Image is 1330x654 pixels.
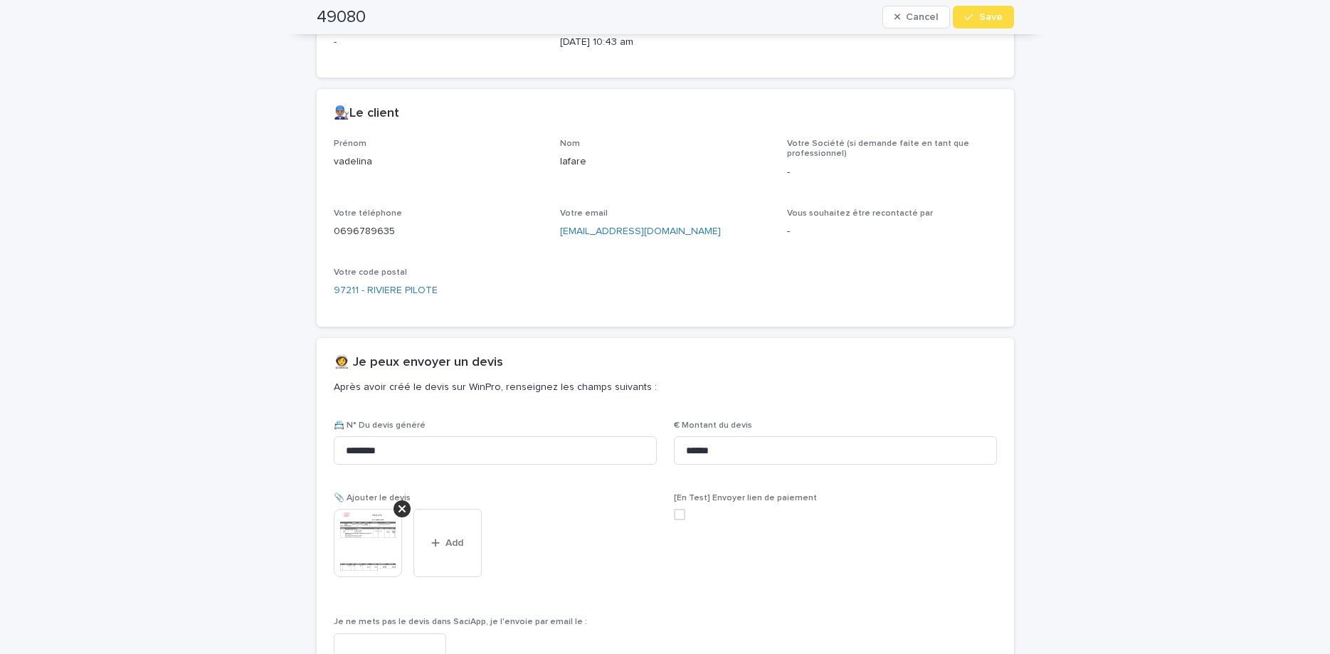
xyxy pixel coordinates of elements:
[882,6,951,28] button: Cancel
[334,355,503,371] h2: 👩‍🚀 Je peux envoyer un devis
[953,6,1013,28] button: Save
[334,154,544,169] p: vadelina
[334,283,438,298] a: 97211 - RIVIERE PILOTE
[334,618,587,626] span: Je ne mets pas le devis dans SaciApp, je l'envoie par email le :
[787,165,997,180] p: -
[560,154,770,169] p: lafare
[674,421,752,430] span: € Montant du devis
[334,106,399,122] h2: 👨🏽‍🔧Le client
[674,494,817,502] span: [En Test] Envoyer lien de paiement
[334,494,411,502] span: 📎 Ajouter le devis
[334,139,366,148] span: Prénom
[906,12,938,22] span: Cancel
[334,421,426,430] span: 📇 N° Du devis généré
[317,7,366,28] h2: 49080
[334,224,544,239] p: 0696789635
[334,35,544,50] p: -
[787,224,997,239] p: -
[334,268,407,277] span: Votre code postal
[334,381,991,394] p: Après avoir créé le devis sur WinPro, renseignez les champs suivants :
[560,35,770,50] p: [DATE] 10:43 am
[413,509,482,577] button: Add
[979,12,1003,22] span: Save
[560,209,608,218] span: Votre email
[334,209,402,218] span: Votre téléphone
[560,226,721,236] a: [EMAIL_ADDRESS][DOMAIN_NAME]
[445,538,463,548] span: Add
[560,139,580,148] span: Nom
[787,139,969,158] span: Votre Société (si demande faite en tant que professionnel)
[787,209,933,218] span: Vous souhaitez être recontacté par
